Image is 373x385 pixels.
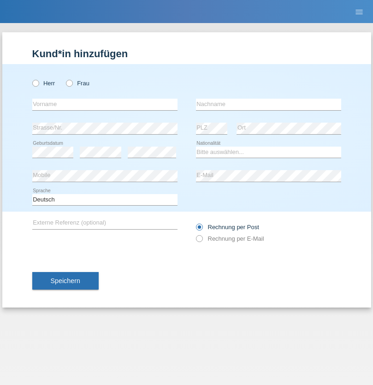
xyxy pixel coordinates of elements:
input: Rechnung per Post [196,224,202,235]
label: Rechnung per E-Mail [196,235,264,242]
label: Rechnung per Post [196,224,259,231]
label: Herr [32,80,55,87]
a: menu [350,9,368,14]
h1: Kund*in hinzufügen [32,48,341,59]
input: Frau [66,80,72,86]
span: Speichern [51,277,80,284]
i: menu [355,7,364,17]
input: Herr [32,80,38,86]
button: Speichern [32,272,99,290]
input: Rechnung per E-Mail [196,235,202,247]
label: Frau [66,80,89,87]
